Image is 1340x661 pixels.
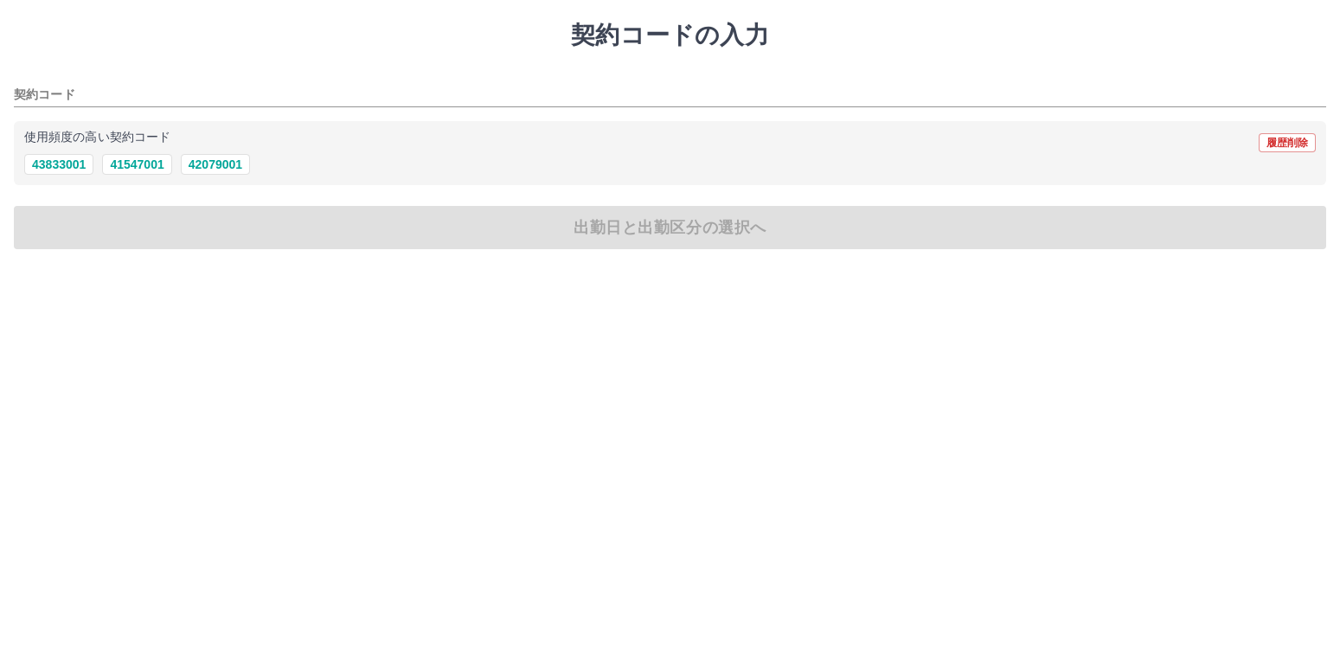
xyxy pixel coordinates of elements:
[181,154,250,175] button: 42079001
[102,154,171,175] button: 41547001
[14,21,1326,50] h1: 契約コードの入力
[1259,133,1316,152] button: 履歴削除
[24,154,93,175] button: 43833001
[24,132,170,144] p: 使用頻度の高い契約コード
